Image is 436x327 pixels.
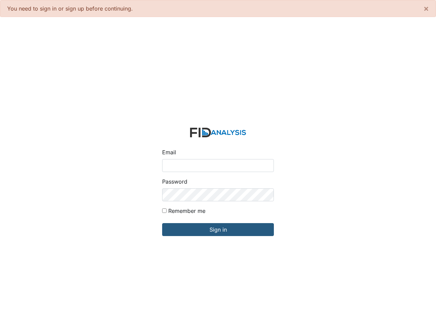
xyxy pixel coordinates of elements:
button: × [417,0,436,17]
span: × [423,3,429,13]
input: Sign in [162,223,274,236]
label: Remember me [168,207,205,215]
label: Email [162,148,176,156]
label: Password [162,177,187,186]
img: logo-2fc8c6e3336f68795322cb6e9a2b9007179b544421de10c17bdaae8622450297.svg [190,128,246,138]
